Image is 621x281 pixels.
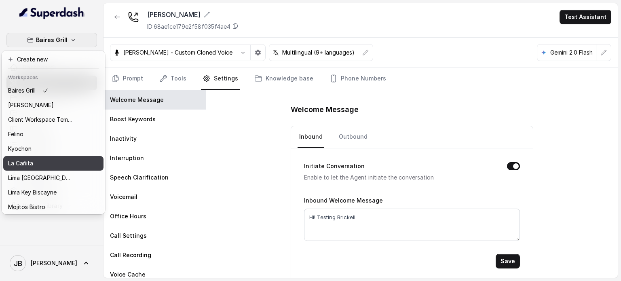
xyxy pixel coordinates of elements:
p: [PERSON_NAME] [8,100,54,110]
p: Lima Key Biscayne [8,188,57,197]
p: Baires Grill [8,86,36,95]
p: Baires Grill [36,35,68,45]
button: Create new [3,52,103,67]
button: Baires Grill [6,33,97,47]
p: La Cañita [8,158,33,168]
p: Client Workspace Template [8,115,73,125]
p: Lima [GEOGRAPHIC_DATA] [8,173,73,183]
header: Workspaces [3,70,103,83]
p: Mojitos Bistro [8,202,45,212]
div: Baires Grill [2,51,105,214]
p: Felino [8,129,23,139]
p: Kyochon [8,144,32,154]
